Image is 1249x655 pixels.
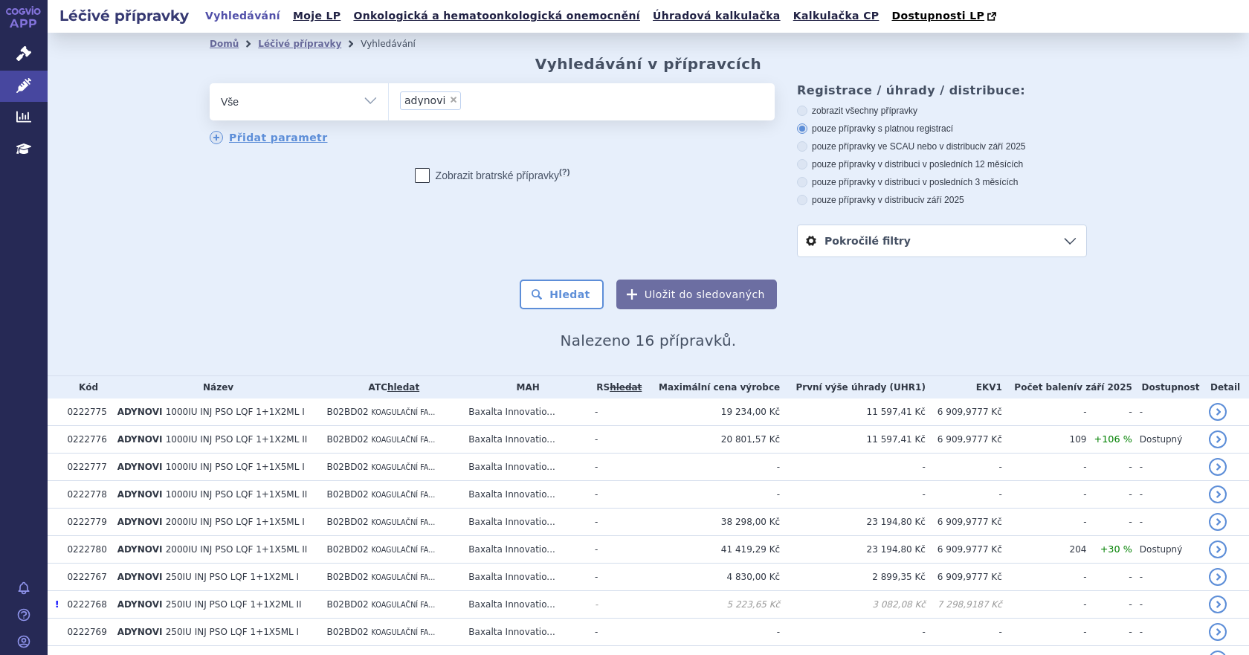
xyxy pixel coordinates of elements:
th: Dostupnost [1132,376,1201,399]
a: Vyhledávání [201,6,285,26]
td: - [1086,399,1132,426]
span: ADYNOVI [117,517,163,527]
td: 7 298,9187 Kč [926,591,1002,619]
td: - [587,481,643,509]
td: 6 909,9777 Kč [926,564,1002,591]
td: - [1132,399,1201,426]
td: 0222769 [59,619,109,646]
span: Poslední data tohoto produktu jsou ze SCAU platného k 01.05.2023. [55,599,59,610]
span: ADYNOVI [117,544,163,555]
span: B02BD02 [326,517,368,527]
td: - [1002,509,1087,536]
td: 0222775 [59,399,109,426]
label: Zobrazit bratrské přípravky [415,168,570,183]
td: 6 909,9777 Kč [926,536,1002,564]
td: - [780,619,926,646]
th: Název [110,376,320,399]
label: pouze přípravky ve SCAU nebo v distribuci [797,141,1087,152]
td: Dostupný [1132,536,1201,564]
td: - [644,481,781,509]
span: 250IU INJ PSO LQF 1+1X2ML I [166,572,299,582]
label: zobrazit všechny přípravky [797,105,1087,117]
td: Baxalta Innovatio... [461,509,587,536]
span: ADYNOVI [117,572,163,582]
td: - [1132,619,1201,646]
td: 0222776 [59,426,109,454]
td: - [1002,619,1087,646]
a: Dostupnosti LP [887,6,1004,27]
h2: Vyhledávání v přípravcích [535,55,762,73]
span: ADYNOVI [117,627,163,637]
a: detail [1209,623,1227,641]
span: v září 2025 [1077,382,1132,393]
span: 2000IU INJ PSO LQF 1+1X5ML II [166,544,308,555]
span: KOAGULAČNÍ FA... [372,601,436,609]
td: - [1086,481,1132,509]
td: 0222780 [59,536,109,564]
a: detail [1209,568,1227,586]
span: KOAGULAČNÍ FA... [372,491,436,499]
span: KOAGULAČNÍ FA... [372,436,436,444]
span: ADYNOVI [117,434,163,445]
td: 3 082,08 Kč [780,591,926,619]
span: KOAGULAČNÍ FA... [372,546,436,554]
td: - [1132,481,1201,509]
span: ADYNOVI [117,407,163,417]
td: 5 223,65 Kč [644,591,781,619]
td: 11 597,41 Kč [780,426,926,454]
a: Úhradová kalkulačka [648,6,785,26]
td: Baxalta Innovatio... [461,564,587,591]
td: 0222779 [59,509,109,536]
a: detail [1209,596,1227,613]
td: 6 909,9777 Kč [926,426,1002,454]
h3: Registrace / úhrady / distribuce: [797,83,1087,97]
label: pouze přípravky v distribuci [797,194,1087,206]
span: B02BD02 [326,462,368,472]
td: 23 194,80 Kč [780,509,926,536]
button: Hledat [520,280,604,309]
td: 38 298,00 Kč [644,509,781,536]
th: ATC [319,376,461,399]
td: - [926,619,1002,646]
span: ADYNOVI [117,462,163,472]
a: detail [1209,485,1227,503]
a: hledat [387,382,419,393]
td: - [1086,454,1132,481]
th: MAH [461,376,587,399]
td: - [587,509,643,536]
span: B02BD02 [326,599,368,610]
a: detail [1209,403,1227,421]
td: - [587,591,643,619]
td: - [1132,509,1201,536]
span: 1000IU INJ PSO LQF 1+1X5ML II [166,489,308,500]
span: B02BD02 [326,627,368,637]
span: v září 2025 [920,195,964,205]
td: 19 234,00 Kč [644,399,781,426]
td: - [780,454,926,481]
a: detail [1209,513,1227,531]
span: KOAGULAČNÍ FA... [372,463,436,471]
label: pouze přípravky s platnou registrací [797,123,1087,135]
span: 250IU INJ PSO LQF 1+1X2ML II [166,599,302,610]
td: 0222778 [59,481,109,509]
th: První výše úhrady (UHR1) [780,376,926,399]
th: Maximální cena výrobce [644,376,781,399]
td: - [780,481,926,509]
td: Baxalta Innovatio... [461,399,587,426]
td: - [1002,481,1087,509]
span: KOAGULAČNÍ FA... [372,628,436,636]
span: B02BD02 [326,544,368,555]
a: Léčivé přípravky [258,39,341,49]
span: 1000IU INJ PSO LQF 1+1X2ML I [166,407,305,417]
del: hledat [610,382,642,393]
input: adynovi [465,91,474,109]
span: KOAGULAČNÍ FA... [372,573,436,581]
td: - [1002,399,1087,426]
a: Přidat parametr [210,131,328,144]
td: Baxalta Innovatio... [461,426,587,454]
a: detail [1209,430,1227,448]
td: - [1086,591,1132,619]
td: 23 194,80 Kč [780,536,926,564]
a: Moje LP [288,6,345,26]
td: - [1132,591,1201,619]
